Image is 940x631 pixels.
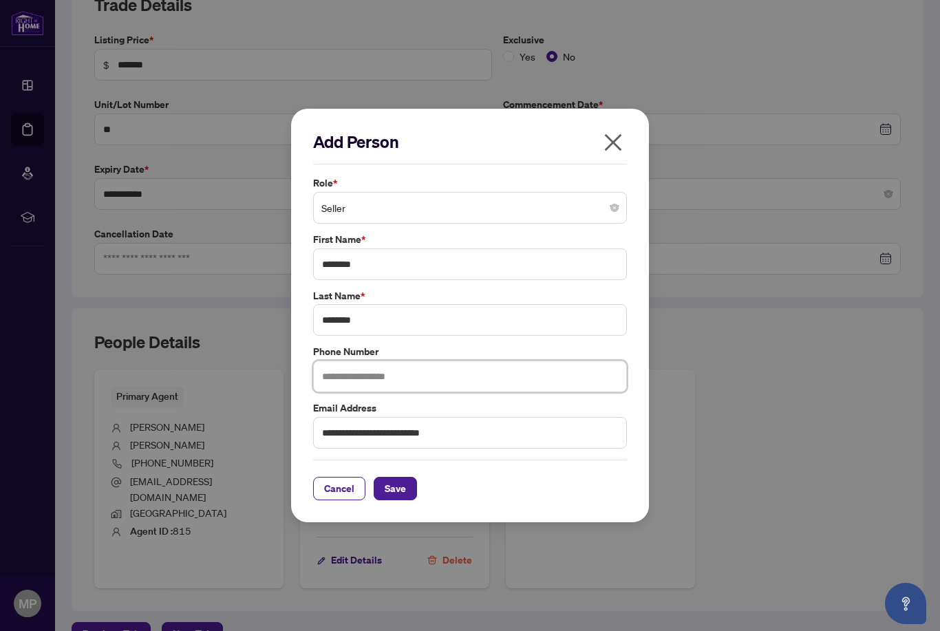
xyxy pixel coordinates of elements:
span: Save [385,478,406,500]
label: Role [313,175,627,191]
label: Email Address [313,400,627,416]
button: Save [374,477,417,500]
h2: Add Person [313,131,627,153]
label: Phone Number [313,344,627,359]
span: close [602,131,624,153]
button: Cancel [313,477,365,500]
span: Cancel [324,478,354,500]
span: Seller [321,195,619,221]
label: First Name [313,232,627,247]
label: Last Name [313,288,627,303]
span: close-circle [610,204,619,212]
button: Open asap [885,583,926,624]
